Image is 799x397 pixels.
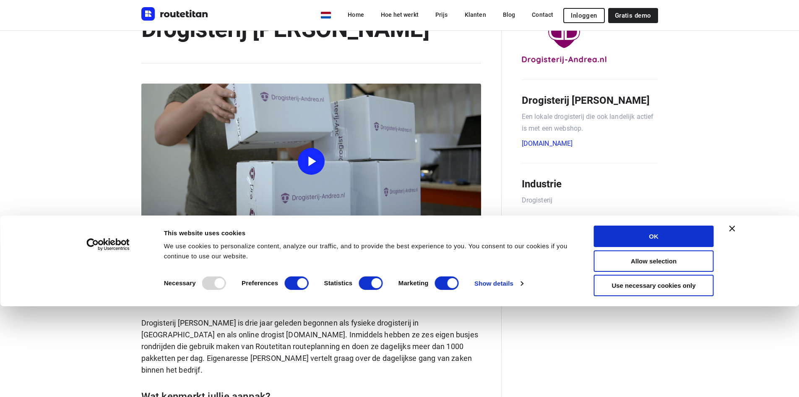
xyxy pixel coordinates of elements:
div: We use cookies to personalize content, analyze our traffic, and to provide the best experience to... [164,241,575,261]
a: Home [341,7,371,22]
button: Allow selection [594,250,714,272]
a: Gratis demo [608,8,658,23]
strong: Marketing [398,279,429,287]
p: Drogisterij [522,195,658,206]
button: OK [594,226,714,247]
a: Prijs [429,7,455,22]
span: Inloggen [571,12,597,19]
button: Inloggen [563,8,604,23]
button: Use necessary cookies only [594,275,714,296]
strong: Preferences [242,279,278,287]
a: [DOMAIN_NAME] [522,138,573,150]
a: Klanten [458,7,493,22]
b: Industrie [522,178,562,190]
a: Routetitan [141,7,208,23]
a: Hoe het werkt [374,7,425,22]
p: Drogisterij [PERSON_NAME] is drie jaar geleden begonnen als fysieke drogisterij in [GEOGRAPHIC_DA... [141,317,481,376]
a: Show details [474,277,523,290]
strong: Statistics [324,279,353,287]
button: Close banner [729,226,735,231]
b: Drogisterij [PERSON_NAME] [522,95,650,106]
p: Een lokale drogisterij die ook landelijk actief is met een webshop. [522,111,658,134]
strong: Necessary [164,279,196,287]
span: Gratis demo [615,12,651,19]
a: Blog [496,7,522,22]
a: Usercentrics Cookiebot - opens in a new window [71,238,145,251]
a: Contact [525,7,560,22]
div: This website uses cookies [164,228,575,238]
img: Routetitan logo [141,7,208,21]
